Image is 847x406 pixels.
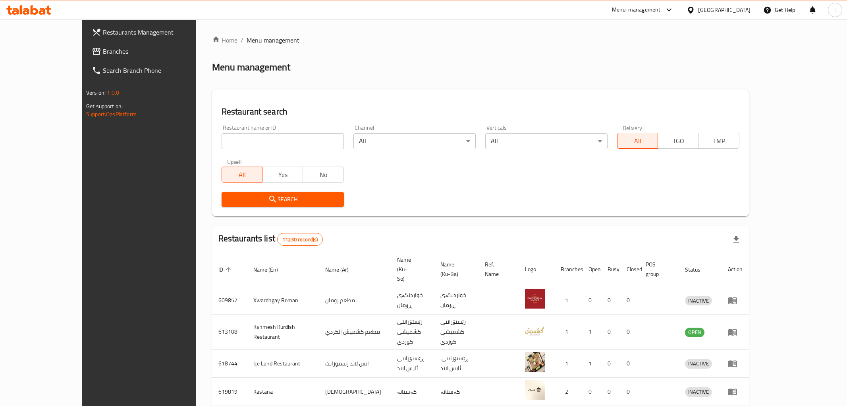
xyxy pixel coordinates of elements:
[698,6,751,14] div: [GEOGRAPHIC_DATA]
[247,315,319,350] td: Kshmesh Kurdish Restaurant
[485,133,608,149] div: All
[319,315,391,350] td: مطعم كشميش الكردي
[212,35,237,45] a: Home
[278,236,322,243] span: 11230 record(s)
[698,133,739,149] button: TMP
[227,159,242,164] label: Upsell
[646,260,669,279] span: POS group
[525,321,545,340] img: Kshmesh Kurdish Restaurant
[601,315,620,350] td: 0
[722,253,749,286] th: Action
[218,265,233,274] span: ID
[554,350,582,378] td: 1
[434,315,478,350] td: رێستۆرانتی کشمیشى كوردى
[620,286,639,315] td: 0
[228,194,338,204] span: Search
[225,169,259,181] span: All
[601,378,620,406] td: 0
[601,350,620,378] td: 0
[212,350,247,378] td: 618744
[85,61,224,80] a: Search Branch Phone
[620,378,639,406] td: 0
[222,192,344,207] button: Search
[319,286,391,315] td: مطعم رومان
[685,328,704,337] div: OPEN
[353,133,476,149] div: All
[617,133,658,149] button: All
[212,378,247,406] td: 619819
[212,315,247,350] td: 613108
[277,233,323,246] div: Total records count
[685,328,704,337] span: OPEN
[702,135,736,147] span: TMP
[728,359,743,368] div: Menu
[86,87,106,98] span: Version:
[212,286,247,315] td: 609857
[582,378,601,406] td: 0
[485,260,509,279] span: Ref. Name
[262,167,303,183] button: Yes
[519,253,554,286] th: Logo
[685,359,712,368] span: INACTIVE
[391,315,434,350] td: رێستۆرانتی کشمیشى كوردى
[303,167,343,183] button: No
[685,387,712,396] span: INACTIVE
[582,286,601,315] td: 0
[728,327,743,337] div: Menu
[440,260,469,279] span: Name (Ku-Ba)
[727,230,746,249] div: Export file
[601,286,620,315] td: 0
[525,380,545,400] img: Kastana
[85,23,224,42] a: Restaurants Management
[620,350,639,378] td: 0
[582,350,601,378] td: 1
[103,47,217,56] span: Branches
[103,66,217,75] span: Search Branch Phone
[620,315,639,350] td: 0
[612,5,661,15] div: Menu-management
[222,167,262,183] button: All
[391,378,434,406] td: کەستانە
[661,135,695,147] span: TGO
[306,169,340,181] span: No
[222,106,739,118] h2: Restaurant search
[685,296,712,305] span: INACTIVE
[554,253,582,286] th: Branches
[525,352,545,372] img: Ice Land Restaurant
[620,253,639,286] th: Closed
[319,378,391,406] td: [DEMOGRAPHIC_DATA]
[391,350,434,378] td: ڕێستۆرانتی ئایس لاند
[212,61,290,74] h2: Menu management
[247,350,319,378] td: Ice Land Restaurant
[554,378,582,406] td: 2
[85,42,224,61] a: Branches
[728,387,743,396] div: Menu
[728,295,743,305] div: Menu
[582,253,601,286] th: Open
[247,378,319,406] td: Kastana
[434,378,478,406] td: کەستانە
[253,265,288,274] span: Name (En)
[86,109,137,119] a: Support.OpsPlatform
[319,350,391,378] td: ايس لاند ريستورانت
[434,286,478,315] td: خواردنگەی ڕۆمان
[525,289,545,309] img: Xwardngay Roman
[834,6,835,14] span: l
[218,233,323,246] h2: Restaurants list
[397,255,424,284] span: Name (Ku-So)
[391,286,434,315] td: خواردنگەی ڕۆمان
[247,286,319,315] td: Xwardngay Roman
[86,101,123,111] span: Get support on:
[621,135,655,147] span: All
[554,315,582,350] td: 1
[601,253,620,286] th: Busy
[325,265,359,274] span: Name (Ar)
[658,133,698,149] button: TGO
[107,87,119,98] span: 1.0.0
[623,125,642,130] label: Delivery
[222,133,344,149] input: Search for restaurant name or ID..
[582,315,601,350] td: 1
